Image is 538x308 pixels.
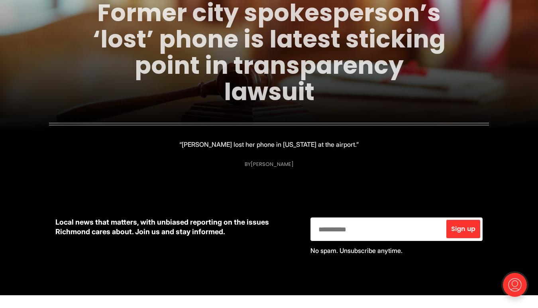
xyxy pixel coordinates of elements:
p: Local news that matters, with unbiased reporting on the issues Richmond cares about. Join us and ... [55,217,298,237]
span: No spam. Unsubscribe anytime. [310,247,403,255]
div: By [245,161,294,167]
iframe: portal-trigger [496,269,538,308]
button: Sign up [446,220,480,238]
span: Sign up [451,226,475,232]
p: “[PERSON_NAME] lost her phone in [US_STATE] at the airport.” [179,139,359,150]
a: [PERSON_NAME] [251,160,294,168]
